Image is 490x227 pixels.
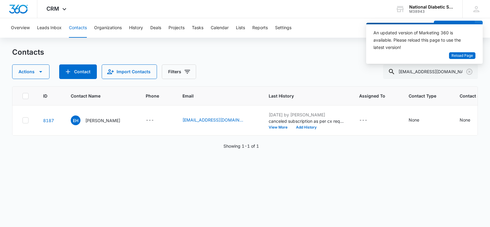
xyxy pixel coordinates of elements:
div: An updated version of Marketing 360 is available. Please reload this page to use the latest version! [373,29,468,51]
a: Navigate to contact details page for Eileen Hidalgogato [43,118,54,123]
div: Email - Eileenhidalgo22@icloud.com - Select to Edit Field [182,117,254,124]
p: [DATE] by [PERSON_NAME] [269,112,345,118]
span: CRM [46,5,59,12]
input: Search Contacts [383,64,478,79]
button: Reports [252,18,268,38]
button: Actions [12,64,49,79]
div: Contact Status - None - Select to Edit Field [460,117,481,124]
button: Reload Page [449,52,475,59]
button: Organizations [94,18,122,38]
button: Add Contact [59,64,97,79]
div: Phone - - Select to Edit Field [146,117,165,124]
button: Add Contact [434,21,475,35]
button: Settings [275,18,291,38]
span: Last History [269,93,336,99]
button: View More [269,126,292,129]
span: Assigned To [359,93,385,99]
div: Contact Name - Eileen Hidalgogato - Select to Edit Field [71,115,131,125]
button: Contacts [69,18,87,38]
h1: Contacts [12,48,44,57]
div: Assigned To - - Select to Edit Field [359,117,378,124]
span: Contact Type [409,93,436,99]
button: Add History [292,126,321,129]
button: Lists [236,18,245,38]
button: Filters [162,64,196,79]
button: Overview [11,18,30,38]
button: Projects [168,18,185,38]
span: Phone [146,93,159,99]
div: --- [359,117,367,124]
span: ID [43,93,47,99]
div: None [460,117,470,123]
button: Clear [464,67,474,77]
button: Tasks [192,18,203,38]
span: EH [71,115,80,125]
button: Import Contacts [102,64,157,79]
button: Leads Inbox [37,18,62,38]
p: Showing 1-1 of 1 [223,143,259,149]
p: canceled subscription as per cx request Sent return label for the recent packaged received as req... [269,118,345,124]
button: Deals [150,18,161,38]
button: Calendar [211,18,229,38]
button: History [129,18,143,38]
div: Contact Type - None - Select to Edit Field [409,117,430,124]
span: Email [182,93,245,99]
span: Reload Page [451,53,473,59]
span: Contact Name [71,93,122,99]
p: [PERSON_NAME] [85,117,120,124]
a: [EMAIL_ADDRESS][DOMAIN_NAME] [182,117,243,123]
div: account id [409,9,454,14]
div: account name [409,5,454,9]
div: --- [146,117,154,124]
div: None [409,117,419,123]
